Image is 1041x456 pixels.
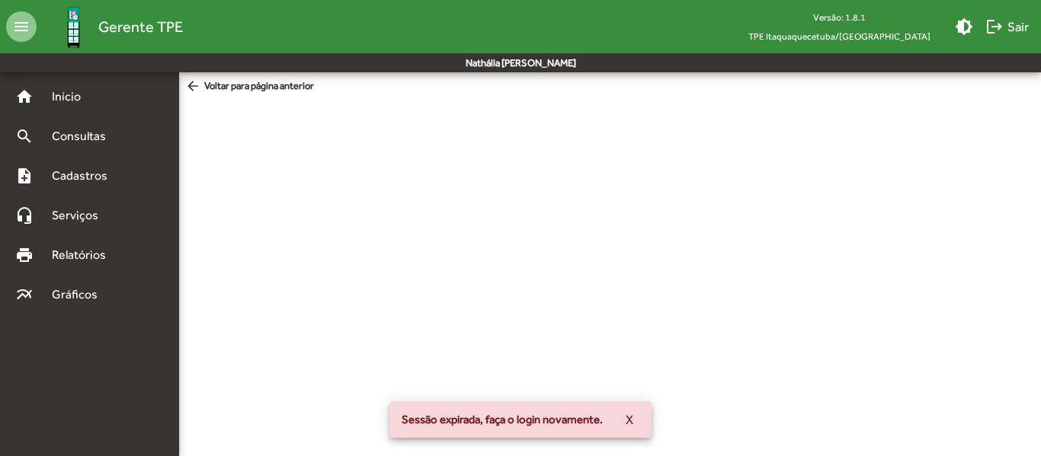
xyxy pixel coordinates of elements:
[43,88,103,106] span: Início
[37,2,183,52] a: Gerente TPE
[985,18,1004,36] mat-icon: logout
[985,13,1029,40] span: Sair
[736,27,943,46] span: TPE Itaquaquecetuba/[GEOGRAPHIC_DATA]
[613,406,645,433] button: X
[15,88,34,106] mat-icon: home
[185,78,314,95] span: Voltar para página anterior
[6,11,37,42] mat-icon: menu
[98,14,183,39] span: Gerente TPE
[402,412,603,427] span: Sessão expirada, faça o login novamente.
[979,13,1035,40] button: Sair
[955,18,973,36] mat-icon: brightness_medium
[49,2,98,52] img: Logo
[736,8,943,27] div: Versão: 1.8.1
[626,406,633,433] span: X
[185,78,204,95] mat-icon: arrow_back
